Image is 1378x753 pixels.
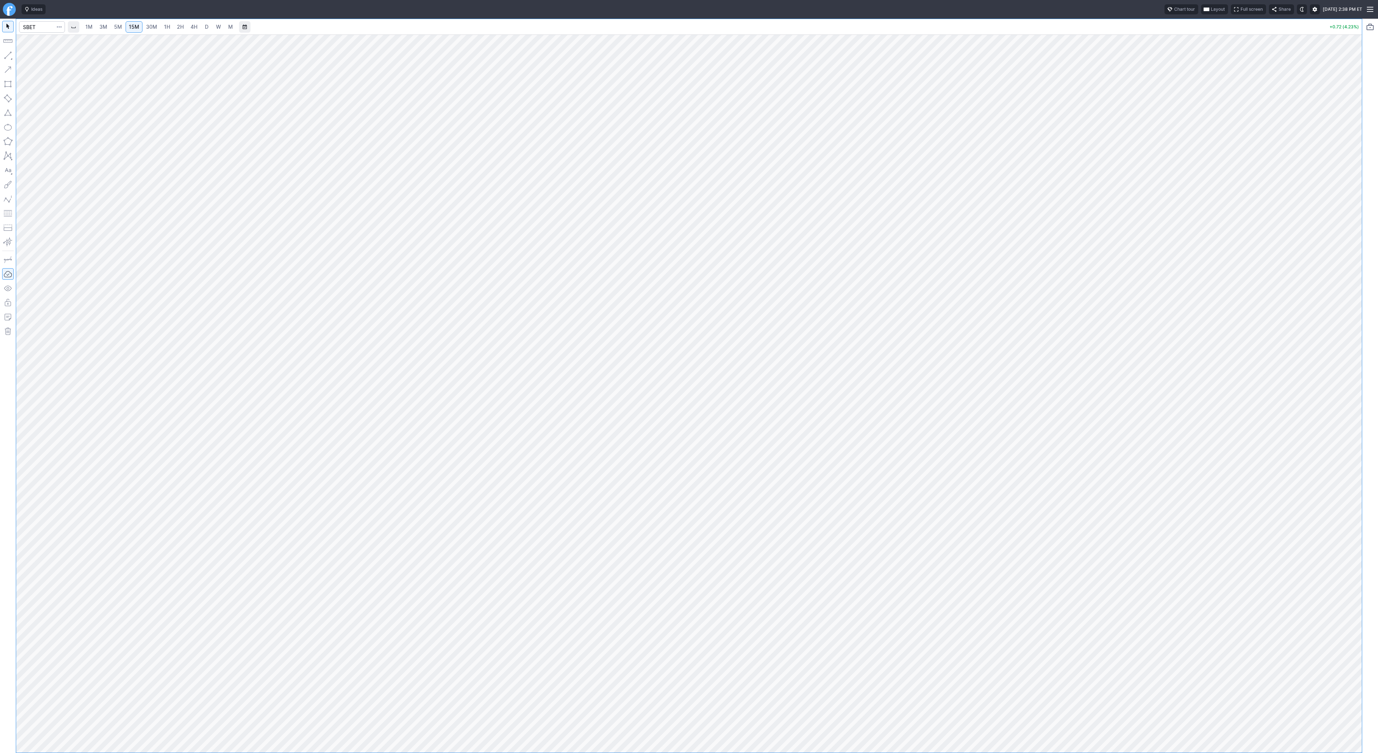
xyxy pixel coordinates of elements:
[68,21,79,33] button: Interval
[22,4,46,14] button: Ideas
[2,64,14,75] button: Arrow
[2,78,14,90] button: Rectangle
[1330,25,1359,29] p: +0.72 (4.23%)
[126,21,142,33] a: 15M
[205,24,208,30] span: D
[2,21,14,32] button: Mouse
[1297,4,1307,14] button: Toggle dark mode
[2,35,14,47] button: Measure
[54,21,64,33] button: Search
[191,24,197,30] span: 4H
[1211,6,1225,13] span: Layout
[1310,4,1320,14] button: Settings
[225,21,236,33] a: M
[2,283,14,294] button: Hide drawings
[1174,6,1195,13] span: Chart tour
[228,24,233,30] span: M
[174,21,187,33] a: 2H
[2,107,14,118] button: Triangle
[1323,6,1362,13] span: [DATE] 2:38 PM ET
[187,21,201,33] a: 4H
[239,21,250,33] button: Range
[129,24,139,30] span: 15M
[213,21,224,33] a: W
[1201,4,1228,14] button: Layout
[143,21,160,33] a: 30M
[1279,6,1291,13] span: Share
[1231,4,1266,14] button: Full screen
[114,24,122,30] span: 5M
[2,193,14,205] button: Elliott waves
[2,268,14,280] button: Drawings Autosave: On
[216,24,221,30] span: W
[96,21,111,33] a: 3M
[1364,21,1376,33] button: Portfolio watchlist
[161,21,173,33] a: 1H
[1241,6,1263,13] span: Full screen
[1269,4,1294,14] button: Share
[2,222,14,233] button: Position
[111,21,125,33] a: 5M
[2,93,14,104] button: Rotated rectangle
[85,24,93,30] span: 1M
[31,6,42,13] span: Ideas
[2,164,14,176] button: Text
[2,121,14,133] button: Ellipse
[2,179,14,190] button: Brush
[82,21,96,33] a: 1M
[177,24,184,30] span: 2H
[2,150,14,162] button: XABCD
[99,24,107,30] span: 3M
[2,297,14,308] button: Lock drawings
[164,24,170,30] span: 1H
[2,254,14,265] button: Drawing mode: Single
[201,21,212,33] a: D
[2,326,14,337] button: Remove all autosaved drawings
[3,3,16,16] a: Finviz.com
[1164,4,1198,14] button: Chart tour
[19,21,65,33] input: Search
[2,311,14,323] button: Add note
[2,208,14,219] button: Fibonacci retracements
[2,136,14,147] button: Polygon
[2,50,14,61] button: Line
[2,236,14,248] button: Anchored VWAP
[146,24,157,30] span: 30M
